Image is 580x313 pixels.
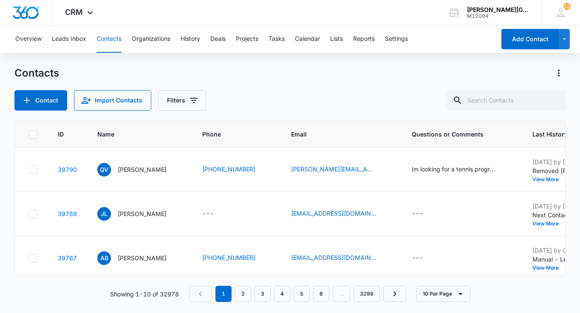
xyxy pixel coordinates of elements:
[236,26,258,53] button: Projects
[354,286,380,302] a: Page 3298
[532,221,565,226] button: View More
[552,66,566,80] button: Actions
[291,209,391,219] div: Email - slee.two@gmail.com - Select to Edit Field
[416,286,470,302] button: 10 Per Page
[202,253,255,262] a: [PHONE_NUMBER]
[110,290,179,299] p: Showing 1-10 of 32978
[291,130,379,139] span: Email
[58,166,77,173] a: Navigate to contact details page for Quang Vu
[291,165,376,174] a: [PERSON_NAME][EMAIL_ADDRESS][DOMAIN_NAME]
[313,286,329,302] a: Page 6
[412,209,423,219] div: ---
[118,165,167,174] p: [PERSON_NAME]
[97,163,111,176] span: QV
[412,165,497,174] div: Im looking for a tennis program that fits her school schedule.
[210,26,226,53] button: Deals
[132,26,170,53] button: Organizations
[467,13,529,19] div: account id
[97,130,170,139] span: Name
[189,286,406,302] nav: Pagination
[97,207,182,221] div: Name - Jason Lee - Select to Edit Field
[291,209,376,218] a: [EMAIL_ADDRESS][DOMAIN_NAME]
[58,130,65,139] span: ID
[501,29,559,49] button: Add Contact
[532,265,565,270] button: View More
[202,209,229,219] div: Phone - - Select to Edit Field
[330,26,343,53] button: Lists
[202,209,214,219] div: ---
[97,163,182,176] div: Name - Quang Vu - Select to Edit Field
[383,286,406,302] a: Next Page
[202,253,271,263] div: Phone - +1 (801) 674-2121 - Select to Edit Field
[467,6,529,13] div: account name
[215,286,232,302] em: 1
[563,3,570,10] span: 12
[532,177,565,182] button: View More
[202,165,271,175] div: Phone - (408) 306-0312 - Select to Edit Field
[14,90,67,111] button: Add Contact
[353,26,375,53] button: Reports
[58,254,77,262] a: Navigate to contact details page for Alissa Bushnell
[563,3,570,10] div: notifications count
[14,67,59,80] h1: Contacts
[52,26,86,53] button: Leads Inbox
[181,26,200,53] button: History
[294,286,310,302] a: Page 5
[65,8,83,17] span: CRM
[274,286,290,302] a: Page 4
[412,253,423,263] div: ---
[385,26,408,53] button: Settings
[446,90,566,111] input: Search Contacts
[412,209,439,219] div: Questions or Comments - - Select to Edit Field
[15,26,42,53] button: Overview
[118,253,167,262] p: [PERSON_NAME]
[291,253,391,263] div: Email - alissabethtolley@gmail.com - Select to Edit Field
[96,26,122,53] button: Contacts
[269,26,285,53] button: Tasks
[291,165,391,175] div: Email - quang.vu1213@gmail.com - Select to Edit Field
[97,207,111,221] span: JL
[202,130,258,139] span: Phone
[97,251,182,265] div: Name - Alissa Bushnell - Select to Edit Field
[97,251,111,265] span: AB
[158,90,206,111] button: Filters
[202,165,255,174] a: [PHONE_NUMBER]
[118,209,167,218] p: [PERSON_NAME]
[412,130,512,139] span: Questions or Comments
[412,165,512,175] div: Questions or Comments - Im looking for a tennis program that fits her school schedule. - Select t...
[295,26,320,53] button: Calendar
[58,210,77,217] a: Navigate to contact details page for Jason Lee
[235,286,251,302] a: Page 2
[291,253,376,262] a: [EMAIL_ADDRESS][DOMAIN_NAME]
[412,253,439,263] div: Questions or Comments - - Select to Edit Field
[74,90,151,111] button: Import Contacts
[255,286,271,302] a: Page 3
